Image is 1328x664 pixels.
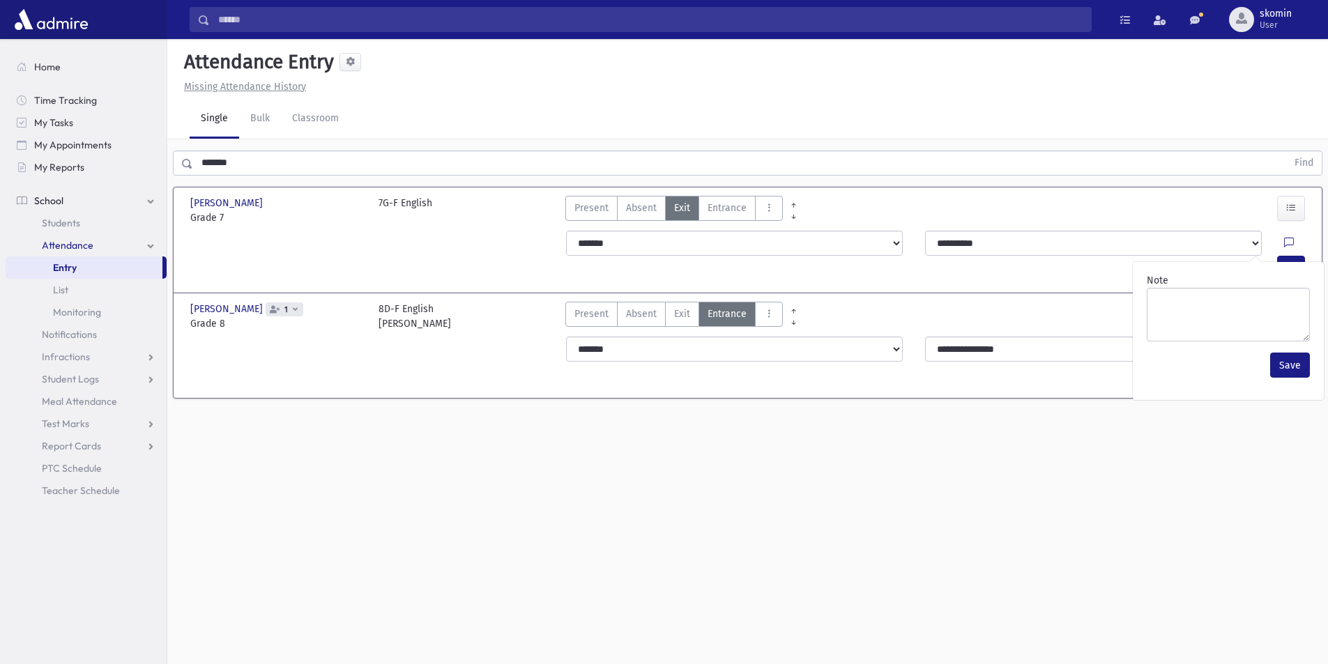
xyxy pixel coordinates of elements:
[6,412,167,435] a: Test Marks
[565,196,783,225] div: AttTypes
[34,94,97,107] span: Time Tracking
[6,346,167,368] a: Infractions
[34,116,73,129] span: My Tasks
[42,350,90,363] span: Infractions
[6,56,167,78] a: Home
[190,302,266,316] span: [PERSON_NAME]
[1260,20,1292,31] span: User
[565,302,783,331] div: AttTypes
[190,196,266,210] span: [PERSON_NAME]
[178,81,306,93] a: Missing Attendance History
[1286,151,1322,175] button: Find
[6,279,167,301] a: List
[6,134,167,156] a: My Appointments
[574,307,609,321] span: Present
[42,373,99,385] span: Student Logs
[626,201,657,215] span: Absent
[6,368,167,390] a: Student Logs
[6,89,167,111] a: Time Tracking
[6,435,167,457] a: Report Cards
[42,395,117,408] span: Meal Attendance
[708,307,747,321] span: Entrance
[6,390,167,412] a: Meal Attendance
[53,306,101,318] span: Monitoring
[6,479,167,502] a: Teacher Schedule
[574,201,609,215] span: Present
[53,261,77,274] span: Entry
[379,302,451,331] div: 8D-F English [PERSON_NAME]
[34,194,63,207] span: School
[42,417,89,430] span: Test Marks
[6,156,167,178] a: My Reports
[190,100,239,139] a: Single
[34,161,84,173] span: My Reports
[674,201,690,215] span: Exit
[178,50,334,74] h5: Attendance Entry
[379,196,432,225] div: 7G-F English
[34,61,61,73] span: Home
[6,234,167,256] a: Attendance
[190,210,365,225] span: Grade 7
[1270,353,1310,378] button: Save
[282,305,291,314] span: 1
[34,139,112,151] span: My Appointments
[11,6,91,33] img: AdmirePro
[42,217,80,229] span: Students
[1147,273,1168,288] label: Note
[1260,8,1292,20] span: skomin
[674,307,690,321] span: Exit
[6,190,167,212] a: School
[42,462,102,474] span: PTC Schedule
[6,457,167,479] a: PTC Schedule
[6,323,167,346] a: Notifications
[42,328,97,341] span: Notifications
[708,201,747,215] span: Entrance
[42,239,93,252] span: Attendance
[42,440,101,452] span: Report Cards
[6,111,167,134] a: My Tasks
[239,100,281,139] a: Bulk
[42,484,120,497] span: Teacher Schedule
[6,212,167,234] a: Students
[626,307,657,321] span: Absent
[6,256,162,279] a: Entry
[53,284,68,296] span: List
[184,81,306,93] u: Missing Attendance History
[6,301,167,323] a: Monitoring
[281,100,350,139] a: Classroom
[210,7,1091,32] input: Search
[190,316,365,331] span: Grade 8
